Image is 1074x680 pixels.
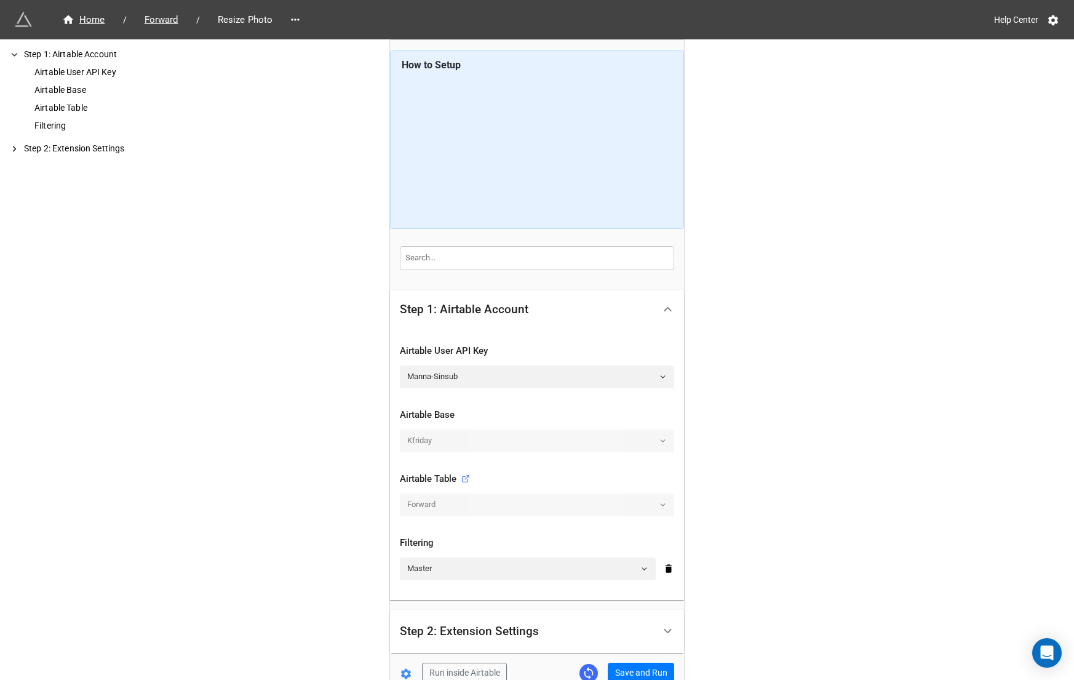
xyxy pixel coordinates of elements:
a: Help Center [985,9,1047,31]
div: Filtering [400,536,674,551]
div: Step 1: Airtable Account [390,290,684,329]
div: Airtable User API Key [32,66,197,79]
nav: breadcrumb [49,12,285,27]
img: miniextensions-icon.73ae0678.png [15,11,32,28]
div: Step 1: Airtable Account [390,329,684,600]
b: How to Setup [402,59,461,71]
div: Step 2: Extension Settings [390,610,684,654]
a: Master [400,558,656,580]
div: Airtable Table [400,472,470,487]
li: / [196,14,200,26]
div: Airtable Base [400,408,674,423]
div: Open Intercom Messenger [1032,638,1062,668]
span: Resize Photo [210,13,280,27]
a: Manna-Sinsub [400,366,674,388]
div: Airtable User API Key [400,344,674,359]
div: Step 2: Extension Settings [400,625,539,638]
a: Home [49,12,118,27]
div: Airtable Table [32,102,197,114]
iframe: How to Resize Images on Airtable in Bulk! [402,77,673,218]
a: Forward [132,12,191,27]
input: Search... [400,246,674,270]
li: / [123,14,127,26]
div: Airtable Base [32,84,197,97]
span: Forward [137,13,186,27]
div: Step 2: Extension Settings [22,142,197,155]
div: Filtering [32,119,197,132]
div: Home [62,13,105,27]
div: Step 1: Airtable Account [400,303,528,316]
div: Step 1: Airtable Account [22,48,197,61]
